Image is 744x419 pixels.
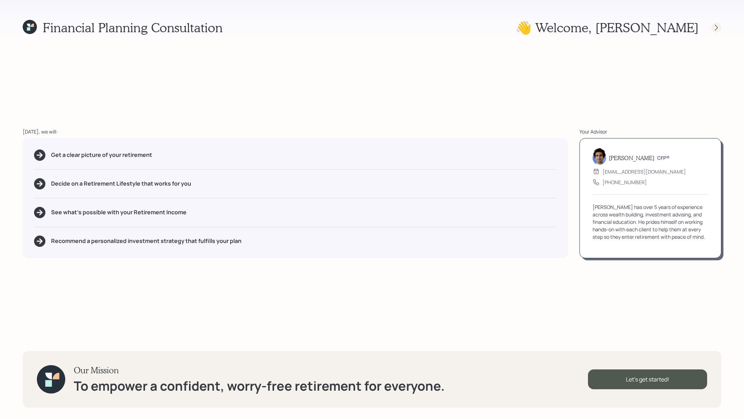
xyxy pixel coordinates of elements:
[657,155,670,161] h6: CFP®
[516,20,699,35] h1: 👋 Welcome , [PERSON_NAME]
[23,128,568,135] div: [DATE], we will:
[51,152,152,158] h5: Get a clear picture of your retirement
[74,378,445,393] h1: To empower a confident, worry-free retirement for everyone.
[603,179,647,186] div: [PHONE_NUMBER]
[51,209,187,216] h5: See what's possible with your Retirement Income
[603,168,686,175] div: [EMAIL_ADDRESS][DOMAIN_NAME]
[593,148,606,165] img: harrison-schaefer-headshot-2.png
[593,203,708,240] div: [PERSON_NAME] has over 5 years of experience across wealth building, investment advising, and fin...
[51,238,241,244] h5: Recommend a personalized investment strategy that fulfills your plan
[588,369,707,389] div: Let's get started!
[51,180,191,187] h5: Decide on a Retirement Lifestyle that works for you
[609,154,654,161] h5: [PERSON_NAME]
[43,20,223,35] h1: Financial Planning Consultation
[74,365,445,375] h3: Our Mission
[579,128,721,135] div: Your Advisor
